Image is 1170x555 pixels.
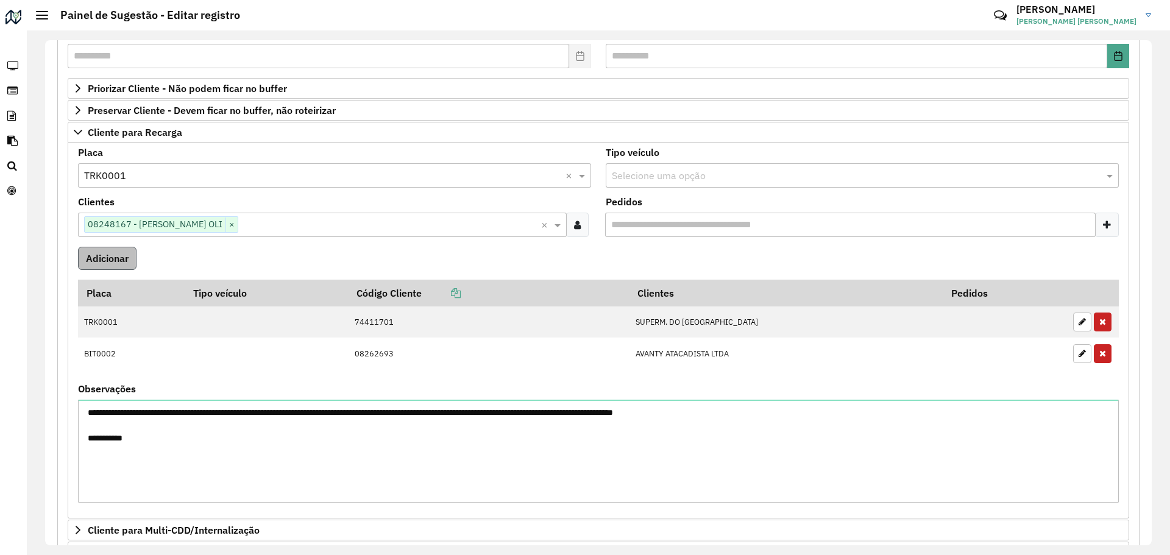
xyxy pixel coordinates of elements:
span: Cliente para Recarga [88,127,182,137]
a: Copiar [422,287,461,299]
span: Cliente para Multi-CDD/Internalização [88,525,260,535]
td: 08262693 [348,338,629,369]
span: Clear all [565,168,576,183]
button: Choose Date [1107,44,1129,68]
h2: Painel de Sugestão - Editar registro [48,9,240,22]
div: Cliente para Recarga [68,143,1129,519]
a: Cliente para Recarga [68,122,1129,143]
a: Preservar Cliente - Devem ficar no buffer, não roteirizar [68,100,1129,121]
span: Clear all [541,217,551,232]
th: Pedidos [943,280,1067,306]
span: Preservar Cliente - Devem ficar no buffer, não roteirizar [88,105,336,115]
td: TRK0001 [78,306,185,338]
th: Placa [78,280,185,306]
td: SUPERM. DO [GEOGRAPHIC_DATA] [629,306,943,338]
label: Pedidos [606,194,642,209]
label: Observações [78,381,136,396]
td: 74411701 [348,306,629,338]
td: AVANTY ATACADISTA LTDA [629,338,943,369]
th: Código Cliente [348,280,629,306]
span: × [225,217,238,232]
a: Priorizar Cliente - Não podem ficar no buffer [68,78,1129,99]
span: 08248167 - [PERSON_NAME] OLI [85,217,225,232]
td: BIT0002 [78,338,185,369]
th: Clientes [629,280,943,306]
span: [PERSON_NAME] [PERSON_NAME] [1016,16,1136,27]
h3: [PERSON_NAME] [1016,4,1136,15]
span: Priorizar Cliente - Não podem ficar no buffer [88,83,287,93]
button: Adicionar [78,247,136,270]
label: Tipo veículo [606,145,659,160]
a: Contato Rápido [987,2,1013,29]
a: Cliente para Multi-CDD/Internalização [68,520,1129,540]
th: Tipo veículo [185,280,348,306]
label: Clientes [78,194,115,209]
label: Placa [78,145,103,160]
